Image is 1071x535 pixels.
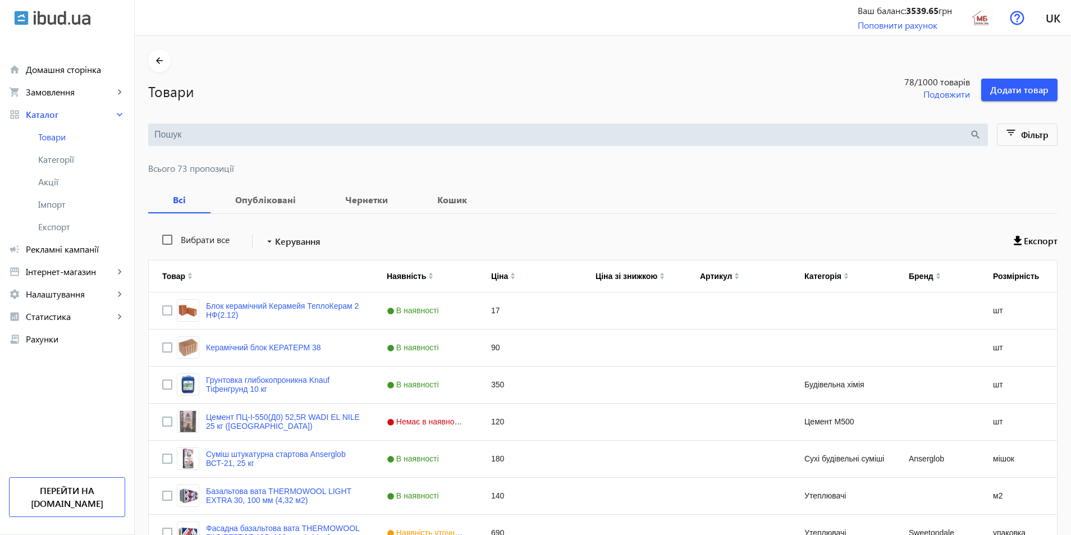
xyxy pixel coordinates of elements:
[1024,235,1058,247] span: Експорт
[38,154,125,165] span: Категорії
[9,64,20,75] mat-icon: home
[34,11,90,25] img: ibud_text.svg
[38,221,125,232] span: Експорт
[478,367,582,403] div: 350
[149,404,1064,441] div: Press SPACE to select this row.
[206,450,360,468] a: Суміш штукатурна стартова Anserglob ВСТ-21, 25 кг
[148,164,1058,173] span: Всього 73 пропозиції
[162,195,197,204] b: Всі
[26,64,125,75] span: Домашня сторінка
[969,5,994,30] img: 5e1f2ad06c0863778-15791008808-treyd1-1.jpeg
[981,79,1058,101] button: Додати товар
[980,330,1064,366] div: шт
[149,292,1064,330] div: Press SPACE to select this row.
[26,333,125,345] span: Рахунки
[114,109,125,120] mat-icon: keyboard_arrow_right
[224,195,307,204] b: Опубліковані
[38,176,125,188] span: Акції
[26,86,114,98] span: Замовлення
[9,109,20,120] mat-icon: grid_view
[162,272,185,281] div: Товар
[387,380,442,389] span: В наявності
[26,311,114,322] span: Статистика
[660,272,665,276] img: arrow-up.svg
[997,124,1058,146] button: Фільтр
[9,333,20,345] mat-icon: receipt_long
[478,330,582,366] div: 90
[791,478,895,514] div: Утеплювачі
[206,487,360,505] a: Базальтова вата THERMOWOOL LIGHT EXTRA 30, 100 мм (4,32 м2)
[387,491,442,500] span: В наявності
[114,311,125,322] mat-icon: keyboard_arrow_right
[206,376,360,394] a: Грунтовка глибокопроникна Knauf Тіфенгрунд 10 кг
[426,195,478,204] b: Кошик
[804,272,841,281] div: Категорія
[26,266,114,277] span: Інтернет-магазин
[26,109,114,120] span: Каталог
[187,272,193,276] img: arrow-up.svg
[428,272,433,276] img: arrow-up.svg
[980,441,1064,477] div: мішок
[510,272,515,276] img: arrow-up.svg
[936,272,941,276] img: arrow-up.svg
[387,306,442,315] span: В наявності
[206,343,321,352] a: Керамічний блок КЕРАТЕРМ 38
[478,404,582,440] div: 120
[906,4,939,16] b: 3539.65
[980,478,1064,514] div: м2
[980,367,1064,403] div: шт
[936,276,941,280] img: arrow-down.svg
[791,367,895,403] div: Будівельна хімія
[9,244,20,255] mat-icon: campaign
[153,54,167,68] mat-icon: arrow_back
[114,266,125,277] mat-icon: keyboard_arrow_right
[259,231,325,252] button: Керування
[149,330,1064,367] div: Press SPACE to select this row.
[9,311,20,322] mat-icon: analytics
[923,88,970,100] span: Подовжити
[1021,129,1049,140] span: Фільтр
[858,4,952,17] div: Ваш баланс: грн
[844,276,849,280] img: arrow-down.svg
[510,276,515,280] img: arrow-down.svg
[387,343,442,352] span: В наявності
[914,76,970,88] span: /1000 товарів
[791,404,895,440] div: Цемент М500
[26,289,114,300] span: Налаштування
[844,272,849,276] img: arrow-up.svg
[428,276,433,280] img: arrow-down.svg
[206,413,360,431] a: Цемент ПЦ-I-550(Д0) 52,5R WADI EL NILE 25 кг ([GEOGRAPHIC_DATA])
[9,289,20,300] mat-icon: settings
[858,19,937,31] a: Поповнити рахунок
[149,478,1064,515] div: Press SPACE to select this row.
[895,441,980,477] div: Anserglob
[275,235,321,248] span: Керування
[909,272,933,281] div: Бренд
[1004,127,1019,143] mat-icon: filter_list
[206,301,360,319] a: Блок керамічний Керамейя ТеплоКерам 2 НФ(2.12)
[114,289,125,300] mat-icon: keyboard_arrow_right
[26,244,125,255] span: Рекламні кампанії
[114,86,125,98] mat-icon: keyboard_arrow_right
[387,417,466,426] span: Немає в наявності
[993,272,1039,281] div: Розмірність
[491,272,508,281] div: Ціна
[187,276,193,280] img: arrow-down.svg
[990,84,1049,96] span: Додати товар
[980,404,1064,440] div: шт
[1046,11,1060,25] span: uk
[969,129,982,141] mat-icon: search
[660,276,665,280] img: arrow-down.svg
[334,195,399,204] b: Чернетки
[38,199,125,210] span: Імпорт
[178,235,230,244] label: Вибрати все
[387,454,442,463] span: В наявності
[1010,11,1024,25] img: help.svg
[478,292,582,329] div: 17
[149,367,1064,404] div: Press SPACE to select this row.
[154,129,969,141] input: Пошук
[9,266,20,277] mat-icon: storefront
[980,292,1064,329] div: шт
[264,236,275,247] mat-icon: arrow_drop_down
[14,11,29,25] img: ibud.svg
